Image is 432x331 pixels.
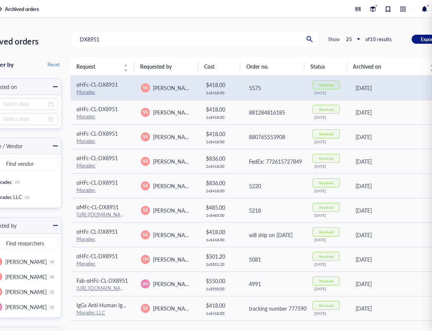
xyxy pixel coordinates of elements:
div: $ 836.00 [206,154,236,162]
span: αHFc-CL-DX8951 [76,81,118,88]
div: Received [319,230,334,234]
span: [PERSON_NAME] [5,273,47,280]
a: Moradec LLC [76,309,105,316]
div: 2 x $ 418.00 [206,188,236,193]
span: [PERSON_NAME] [5,258,47,265]
td: FedEx: 772615727849 [242,149,307,173]
div: 1 x $ 485.00 [206,213,236,218]
span: SS [143,133,148,140]
th: Request [70,57,134,75]
span: [PERSON_NAME] [153,256,194,263]
div: $ 418.00 [206,228,236,236]
span: CM [142,256,148,262]
div: [DATE] [314,213,343,218]
span: SS [143,231,148,238]
div: Received [319,132,334,136]
div: (1) [50,305,54,309]
span: SS [143,84,148,91]
div: Received [319,254,334,259]
td: 5081 [242,247,307,271]
a: Moradec [76,186,95,193]
a: Moradec [76,162,95,169]
div: will ship on [DATE] [249,231,301,239]
div: [DATE] [314,287,343,291]
div: Received [319,83,334,87]
span: IgGs Anti-Human IgG Fc-DX8951 Antibody with Cleavable Linker [76,301,228,309]
div: (1) [25,195,29,199]
span: [PERSON_NAME] [153,182,194,190]
button: Reset [46,60,61,69]
div: Received [319,279,334,283]
div: 2 x $ 418.00 [206,164,236,169]
a: [URL][DOMAIN_NAME] [76,284,130,291]
span: [PERSON_NAME] [153,84,194,92]
div: (7) [15,180,20,184]
div: $ 418.00 [206,81,236,89]
td: 5220 [242,173,307,198]
input: Select date [3,100,47,108]
div: [DATE] [314,90,343,95]
span: αHFc-CL-DX8951 [76,228,118,235]
div: 1 x $ 418.00 [206,238,236,242]
td: 4991 [242,271,307,296]
span: [PERSON_NAME] [153,133,194,141]
th: Cost [198,57,241,75]
th: Order no. [240,57,304,75]
span: αHFc-CL-DX8951 [76,130,118,137]
span: SS [143,182,148,189]
div: Received [319,107,334,112]
span: [PERSON_NAME] [153,109,194,116]
div: FedEx: 772615727849 [249,157,301,165]
span: Archived on [353,62,425,70]
div: $ 485.00 [206,203,236,211]
div: 5575 [249,84,301,92]
span: SS [143,207,148,214]
span: [PERSON_NAME] [153,158,194,165]
a: Archived orders [5,6,41,12]
div: 1 x $ 418.00 [206,311,236,316]
input: Select date [3,115,47,123]
span: SS [143,158,148,165]
td: 881284816185 [242,100,307,124]
span: [PERSON_NAME] [5,303,47,311]
span: Fab-αHFc-CL-DX8951 [76,277,128,284]
div: Received [319,205,334,210]
a: Moradec [76,113,95,120]
div: Show [328,36,340,43]
div: 1 x $ 418.00 [206,90,236,95]
div: [DATE] [314,164,343,169]
span: [PERSON_NAME] [153,305,194,312]
td: tracking number 777590556053 [242,296,307,320]
span: αMFc-CL-DX8951 [76,203,119,211]
a: Moradec [76,235,95,242]
div: tracking number 777590556053 [249,304,301,313]
div: [DATE] [314,139,343,144]
span: Request [76,62,119,70]
div: (4) [50,274,54,279]
div: (1) [50,290,54,294]
div: of 10 results [365,36,392,43]
div: Received [319,181,334,185]
th: Status [304,57,347,75]
span: SS [143,109,148,116]
div: 1 x $ 501.20 [206,262,236,267]
td: 5218 [242,198,307,222]
span: [PERSON_NAME] [153,280,194,288]
div: (4) [50,259,54,264]
span: [PERSON_NAME] [153,207,194,214]
a: Moradec [76,137,95,144]
td: will ship on Jan. 8 [242,222,307,247]
div: 1 x $ 418.00 [206,115,236,120]
a: Moradec [76,88,95,95]
div: [DATE] [314,238,343,242]
span: αHFc-CL-DX8951 [76,105,118,113]
div: [DATE] [314,115,343,120]
div: 5218 [249,206,301,215]
span: Reset [47,61,60,68]
span: αHFc-CL-DX8951 [76,179,118,186]
th: Requested by [134,57,198,75]
td: 880765553908 [242,124,307,149]
div: 1 x $ 550.00 [206,287,236,291]
div: 880765553908 [249,133,301,141]
div: $ 836.00 [206,179,236,187]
